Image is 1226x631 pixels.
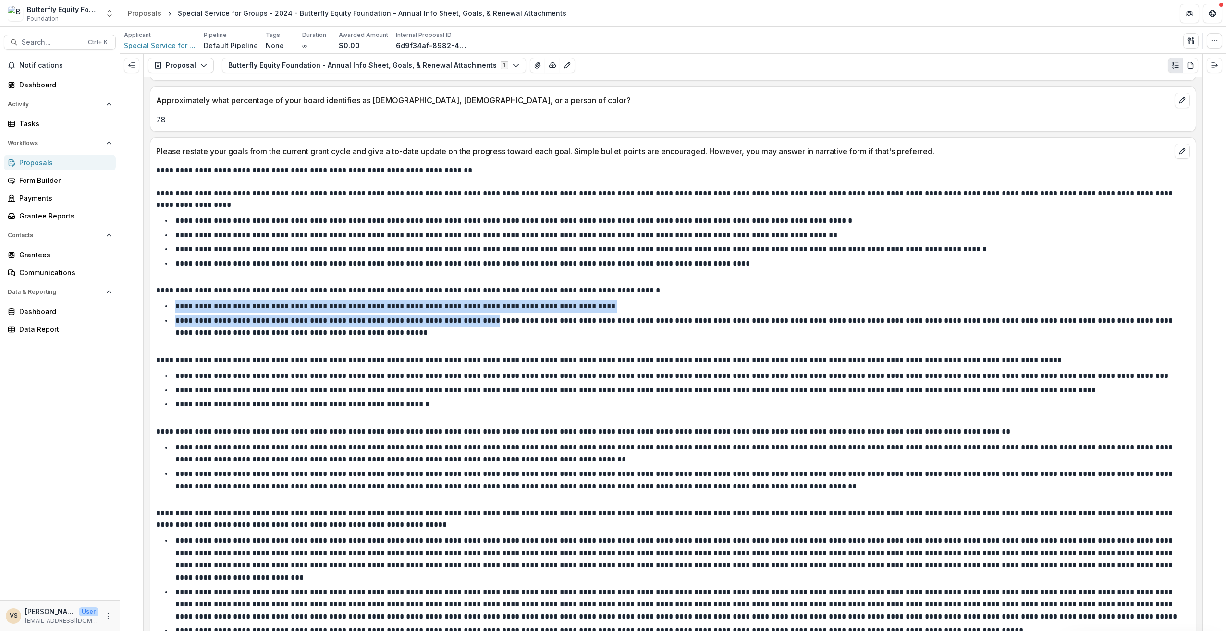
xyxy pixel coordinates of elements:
p: 6d9f34af-8982-4cdb-a595-14cfd3225f56 [396,40,468,50]
button: View Attached Files [530,58,545,73]
button: Expand left [124,58,139,73]
p: $0.00 [339,40,360,50]
div: Butterfly Equity Foundation [27,4,99,14]
span: Contacts [8,232,102,239]
div: Ctrl + K [86,37,110,48]
p: [EMAIL_ADDRESS][DOMAIN_NAME] [25,617,98,625]
button: Open Data & Reporting [4,284,116,300]
div: Data Report [19,324,108,334]
button: Notifications [4,58,116,73]
button: Open Contacts [4,228,116,243]
button: Edit as form [560,58,575,73]
div: Dashboard [19,306,108,316]
button: edit [1175,144,1190,159]
div: Vannesa Santos [10,613,18,619]
span: Workflows [8,140,102,146]
span: Data & Reporting [8,289,102,295]
span: Activity [8,101,102,108]
p: User [79,607,98,616]
button: Partners [1180,4,1199,23]
a: Proposals [124,6,165,20]
div: Grantees [19,250,108,260]
p: Pipeline [204,31,227,39]
p: ∞ [302,40,307,50]
button: Search... [4,35,116,50]
p: [PERSON_NAME] [25,607,75,617]
div: Dashboard [19,80,108,90]
span: Foundation [27,14,59,23]
a: Form Builder [4,172,116,188]
p: Duration [302,31,326,39]
a: Special Service for Groups [124,40,196,50]
div: Tasks [19,119,108,129]
button: Open Workflows [4,135,116,151]
button: PDF view [1183,58,1198,73]
a: Dashboard [4,77,116,93]
p: Tags [266,31,280,39]
span: Search... [22,38,82,47]
button: Get Help [1203,4,1222,23]
a: Data Report [4,321,116,337]
p: Default Pipeline [204,40,258,50]
p: Internal Proposal ID [396,31,452,39]
p: 78 [156,114,1190,125]
div: Special Service for Groups - 2024 - Butterfly Equity Foundation - Annual Info Sheet, Goals, & Ren... [178,8,566,18]
button: More [102,610,114,622]
div: Communications [19,267,108,278]
button: Open Activity [4,97,116,112]
div: Form Builder [19,175,108,185]
div: Proposals [19,158,108,168]
button: Proposal [148,58,214,73]
p: None [266,40,284,50]
button: Plaintext view [1168,58,1183,73]
div: Grantee Reports [19,211,108,221]
p: Applicant [124,31,151,39]
p: Approximately what percentage of your board identifies as [DEMOGRAPHIC_DATA], [DEMOGRAPHIC_DATA],... [156,95,1171,106]
a: Communications [4,265,116,280]
img: Butterfly Equity Foundation [8,6,23,21]
a: Dashboard [4,303,116,319]
a: Grantees [4,247,116,263]
a: Tasks [4,116,116,132]
button: Open entity switcher [103,4,116,23]
span: Notifications [19,61,112,70]
nav: breadcrumb [124,6,570,20]
button: edit [1175,93,1190,108]
p: Awarded Amount [339,31,388,39]
button: Butterfly Equity Foundation - Annual Info Sheet, Goals, & Renewal Attachments1 [222,58,526,73]
a: Grantee Reports [4,208,116,224]
a: Payments [4,190,116,206]
div: Payments [19,193,108,203]
a: Proposals [4,155,116,170]
p: Please restate your goals from the current grant cycle and give a to-date update on the progress ... [156,146,1171,157]
button: Expand right [1207,58,1222,73]
div: Proposals [128,8,161,18]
